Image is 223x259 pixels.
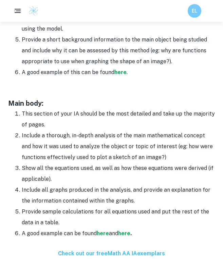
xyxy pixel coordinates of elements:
[22,67,215,78] li: A good example of this can be found .
[114,69,127,75] a: here
[8,98,215,108] h3: Main body:
[22,130,215,163] li: Include a thorough, in-depth analysis of the main mathematical concept and how it was used to ana...
[22,13,215,34] li: If you are using a mathematical model, include any assumptions made when using the model.
[22,206,215,228] li: Provide sample calculations for all equations used and put the rest of the data in a table.
[191,7,199,15] h6: EL
[97,230,109,237] a: here
[188,4,201,18] button: EL
[24,6,39,16] a: Clastify logo
[130,230,132,237] strong: .
[8,249,215,258] h6: Check out our free Math AA IA exemplars
[22,108,215,130] li: This section of your IA should be the most detailed and take up the majority of pages.
[22,34,215,67] li: Provide a short background information to the main object being studied and include why it can be...
[22,163,215,185] li: Show all the equations used, as well as how these equations were derived (if applicable).
[22,185,215,206] li: Include all graphs produced in the analysis, and provide an explanation for the information conta...
[22,228,215,239] li: A good example can be found and
[118,230,130,237] a: here
[29,6,39,16] img: Clastify logo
